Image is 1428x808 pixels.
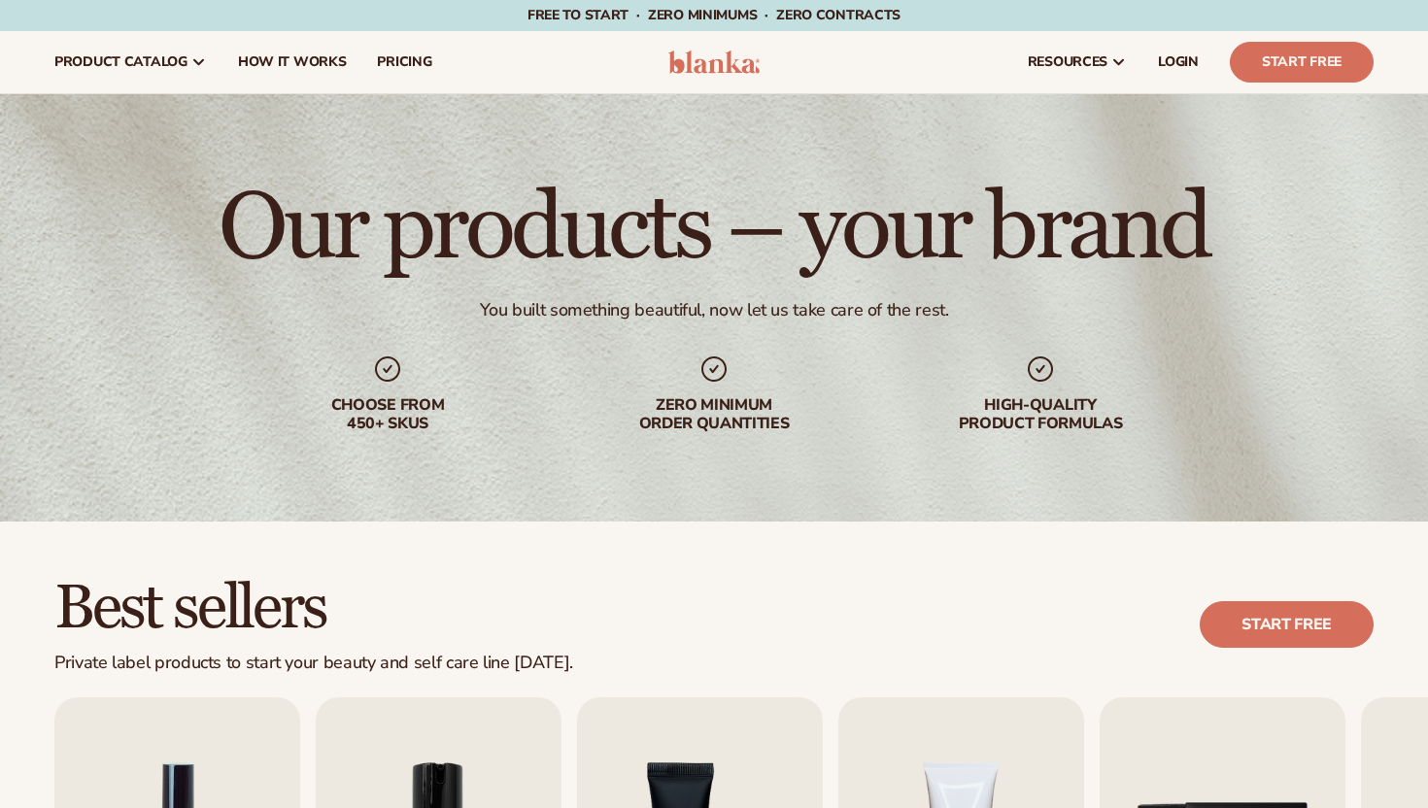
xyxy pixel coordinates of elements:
[1012,31,1142,93] a: resources
[54,576,573,641] h2: Best sellers
[590,396,838,433] div: Zero minimum order quantities
[54,54,187,70] span: product catalog
[1200,601,1374,648] a: Start free
[361,31,447,93] a: pricing
[916,396,1165,433] div: High-quality product formulas
[480,299,949,321] div: You built something beautiful, now let us take care of the rest.
[238,54,347,70] span: How It Works
[219,183,1208,276] h1: Our products – your brand
[222,31,362,93] a: How It Works
[668,50,761,74] img: logo
[527,6,901,24] span: Free to start · ZERO minimums · ZERO contracts
[377,54,431,70] span: pricing
[39,31,222,93] a: product catalog
[263,396,512,433] div: Choose from 450+ Skus
[1158,54,1199,70] span: LOGIN
[54,653,573,674] div: Private label products to start your beauty and self care line [DATE].
[1230,42,1374,83] a: Start Free
[1142,31,1214,93] a: LOGIN
[1028,54,1107,70] span: resources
